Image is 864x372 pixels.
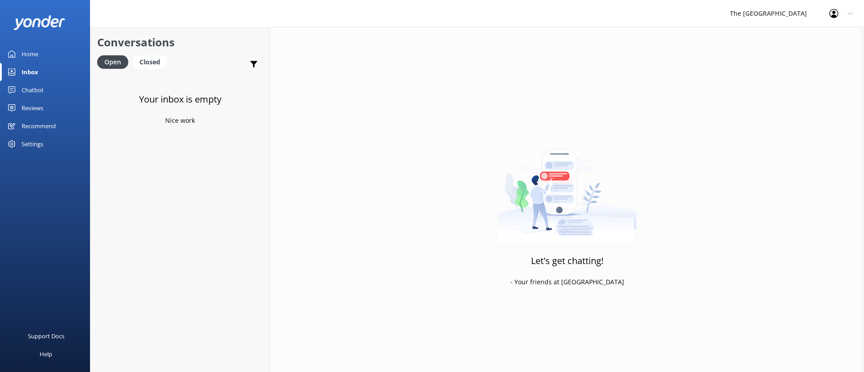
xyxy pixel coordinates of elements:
div: Help [40,345,52,363]
img: artwork of a man stealing a conversation from at giant smartphone [498,130,637,242]
div: Reviews [22,99,43,117]
h3: Let's get chatting! [531,254,603,268]
p: - Your friends at [GEOGRAPHIC_DATA] [510,277,624,287]
a: Open [97,57,133,67]
a: Closed [133,57,171,67]
h3: Your inbox is empty [139,92,221,107]
p: Nice work [165,116,195,125]
div: Support Docs [28,327,64,345]
h2: Conversations [97,34,263,51]
div: Chatbot [22,81,44,99]
div: Open [97,55,128,69]
img: yonder-white-logo.png [13,15,65,30]
div: Closed [133,55,167,69]
div: Home [22,45,38,63]
div: Inbox [22,63,38,81]
div: Settings [22,135,43,153]
div: Recommend [22,117,56,135]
